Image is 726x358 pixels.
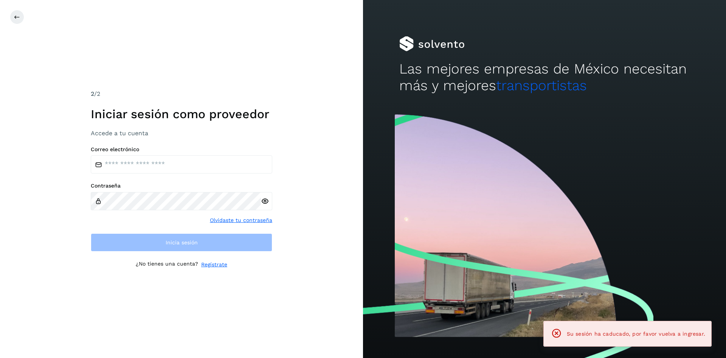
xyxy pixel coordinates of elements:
[567,331,705,337] span: Su sesión ha caducado, por favor vuelva a ingresar.
[91,233,272,252] button: Inicia sesión
[91,146,272,153] label: Correo electrónico
[496,77,587,94] span: transportistas
[91,89,272,98] div: /2
[136,261,198,269] p: ¿No tienes una cuenta?
[210,216,272,224] a: Olvidaste tu contraseña
[399,61,690,94] h2: Las mejores empresas de México necesitan más y mejores
[201,261,227,269] a: Regístrate
[166,240,198,245] span: Inicia sesión
[91,107,272,121] h1: Iniciar sesión como proveedor
[91,183,272,189] label: Contraseña
[91,90,94,97] span: 2
[91,130,272,137] h3: Accede a tu cuenta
